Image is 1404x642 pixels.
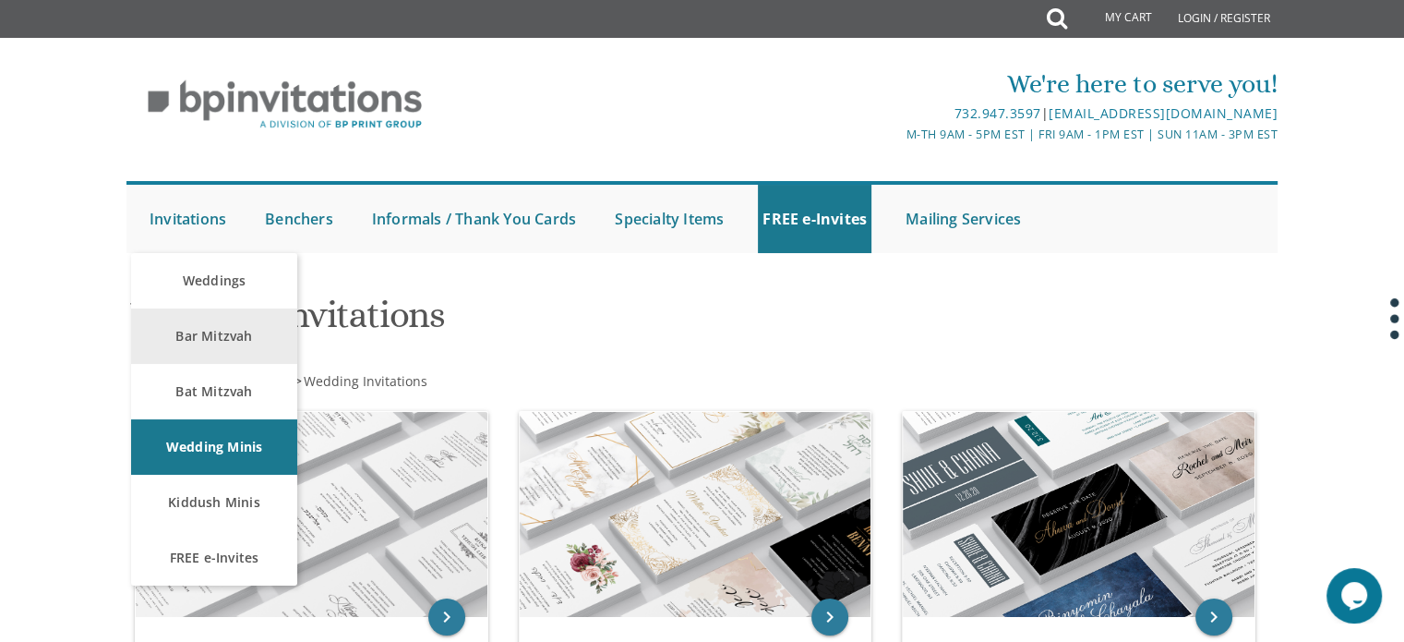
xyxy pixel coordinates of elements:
[131,475,297,530] a: Kiddush Minis
[367,185,581,253] a: Informals / Thank You Cards
[903,412,1254,617] img: Wedding Minis
[294,372,427,390] span: >
[1049,104,1278,122] a: [EMAIL_ADDRESS][DOMAIN_NAME]
[260,185,338,253] a: Benchers
[954,104,1040,122] a: 732.947.3597
[302,372,427,390] a: Wedding Invitations
[520,412,871,617] img: Design Wedding Invitations
[304,372,427,390] span: Wedding Invitations
[145,185,231,253] a: Invitations
[131,530,297,586] a: FREE e-Invites
[131,309,297,364] a: Bar Mitzvah
[511,103,1278,125] div: |
[131,419,297,475] a: Wedding Minis
[131,253,297,309] a: Weddings
[428,599,465,636] a: keyboard_arrow_right
[1195,599,1232,636] a: keyboard_arrow_right
[901,185,1026,253] a: Mailing Services
[136,412,487,617] img: Classic Wedding Invitations
[511,66,1278,103] div: We're here to serve you!
[130,295,883,349] h1: Wedding Invitations
[758,185,871,253] a: FREE e-Invites
[126,372,702,391] div: :
[126,67,443,143] img: BP Invitation Loft
[1326,568,1386,624] iframe: chat widget
[131,364,297,419] a: Bat Mitzvah
[610,185,728,253] a: Specialty Items
[511,125,1278,144] div: M-Th 9am - 5pm EST | Fri 9am - 1pm EST | Sun 11am - 3pm EST
[811,599,848,636] a: keyboard_arrow_right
